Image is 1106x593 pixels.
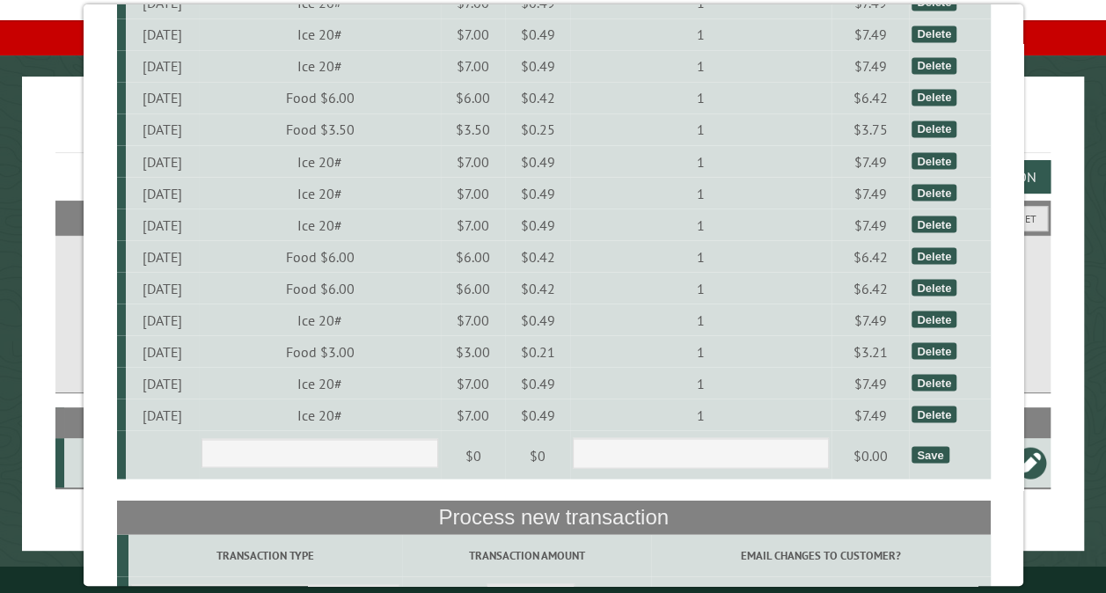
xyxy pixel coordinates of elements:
td: $0 [505,430,569,480]
td: $0.49 [505,209,569,240]
td: $6.42 [831,272,908,304]
td: 1 [569,367,831,399]
td: $7.49 [831,50,908,82]
td: 1 [569,272,831,304]
td: $0.49 [505,304,569,335]
label: Transaction Amount [405,546,648,563]
div: Delete [911,216,956,232]
h2: Filters [55,201,1051,234]
td: Ice 20# [198,177,440,209]
td: Ice 20# [198,145,440,177]
td: [DATE] [125,113,198,145]
div: Delete [911,342,956,359]
td: $0.21 [505,335,569,367]
div: Delete [911,152,956,169]
td: $0.49 [505,399,569,430]
td: Food $3.50 [198,113,440,145]
td: $0.42 [505,240,569,272]
td: $0.49 [505,367,569,399]
td: $0.49 [505,145,569,177]
td: $6.00 [440,82,504,113]
th: Site [64,407,126,438]
td: $6.00 [440,240,504,272]
td: $0.42 [505,82,569,113]
td: 1 [569,82,831,113]
div: Delete [911,26,956,42]
td: $7.00 [440,367,504,399]
th: Process new transaction [116,500,990,533]
td: 1 [569,399,831,430]
div: Delete [911,89,956,106]
td: $0.49 [505,18,569,50]
td: $7.49 [831,177,908,209]
td: [DATE] [125,209,198,240]
td: $3.75 [831,113,908,145]
td: $7.00 [440,399,504,430]
td: $7.00 [440,18,504,50]
td: 1 [569,50,831,82]
td: $7.49 [831,367,908,399]
td: $6.00 [440,272,504,304]
td: Ice 20# [198,50,440,82]
td: 1 [569,304,831,335]
td: [DATE] [125,50,198,82]
td: Food $6.00 [198,240,440,272]
td: $7.49 [831,399,908,430]
div: Delete [911,311,956,327]
td: $0.00 [831,430,908,480]
td: 1 [569,335,831,367]
label: Transaction Type [130,546,399,563]
td: [DATE] [125,335,198,367]
td: 1 [569,209,831,240]
td: $6.42 [831,82,908,113]
td: [DATE] [125,177,198,209]
td: [DATE] [125,18,198,50]
td: $7.00 [440,209,504,240]
td: Ice 20# [198,209,440,240]
td: 1 [569,145,831,177]
td: [DATE] [125,145,198,177]
td: Ice 20# [198,304,440,335]
td: [DATE] [125,399,198,430]
td: 1 [569,18,831,50]
div: Delete [911,374,956,391]
td: Ice 20# [198,367,440,399]
td: [DATE] [125,240,198,272]
div: Delete [911,121,956,137]
td: 1 [569,240,831,272]
td: [DATE] [125,272,198,304]
td: 1 [569,177,831,209]
h1: Reservations [55,105,1051,153]
td: $0.49 [505,177,569,209]
td: $7.49 [831,304,908,335]
td: $7.49 [831,145,908,177]
div: Delete [911,184,956,201]
td: $7.00 [440,304,504,335]
td: $7.49 [831,209,908,240]
div: Save [911,446,948,463]
td: $0.25 [505,113,569,145]
td: $3.21 [831,335,908,367]
td: Food $3.00 [198,335,440,367]
td: $3.50 [440,113,504,145]
td: Food $6.00 [198,82,440,113]
td: $7.49 [831,18,908,50]
td: $7.00 [440,177,504,209]
td: [DATE] [125,82,198,113]
td: $0 [440,430,504,480]
div: Delete [911,279,956,296]
td: $7.00 [440,50,504,82]
td: Ice 20# [198,399,440,430]
td: [DATE] [125,367,198,399]
td: [DATE] [125,304,198,335]
div: Delete [911,406,956,422]
td: $0.42 [505,272,569,304]
td: $7.00 [440,145,504,177]
div: Delete [911,57,956,74]
label: Email changes to customer? [654,546,987,563]
td: Ice 20# [198,18,440,50]
div: Delete [911,247,956,264]
td: Food $6.00 [198,272,440,304]
td: 1 [569,113,831,145]
td: $6.42 [831,240,908,272]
